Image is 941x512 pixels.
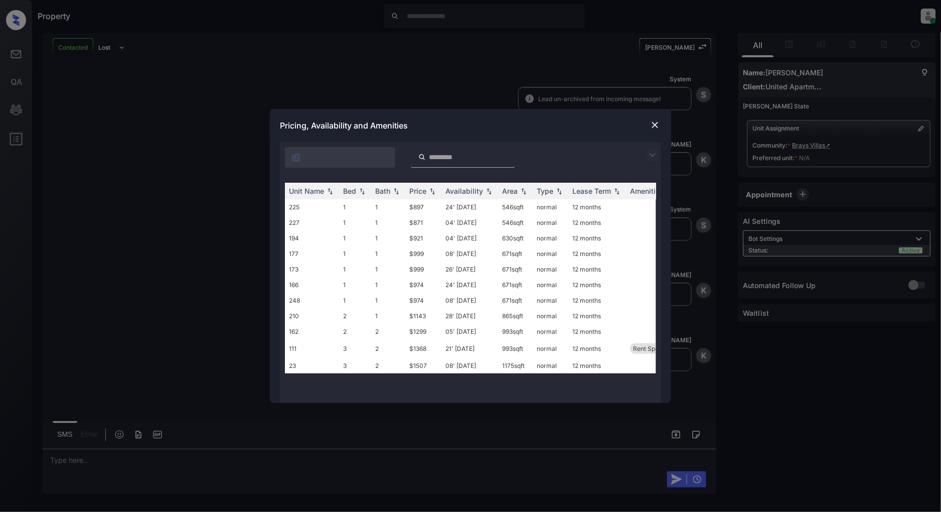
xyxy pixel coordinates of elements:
[498,308,533,324] td: 865 sqft
[568,230,626,246] td: 12 months
[612,188,622,195] img: sorting
[371,308,405,324] td: 1
[533,293,568,308] td: normal
[371,324,405,339] td: 2
[339,339,371,358] td: 3
[568,293,626,308] td: 12 months
[418,153,426,162] img: icon-zuma
[533,215,568,230] td: normal
[371,230,405,246] td: 1
[441,293,498,308] td: 08' [DATE]
[441,215,498,230] td: 04' [DATE]
[339,246,371,262] td: 1
[568,324,626,339] td: 12 months
[568,262,626,277] td: 12 months
[285,358,339,373] td: 23
[405,277,441,293] td: $974
[285,293,339,308] td: 248
[339,308,371,324] td: 2
[441,277,498,293] td: 24' [DATE]
[441,262,498,277] td: 26' [DATE]
[371,246,405,262] td: 1
[572,187,611,195] div: Lease Term
[371,358,405,373] td: 2
[498,246,533,262] td: 671 sqft
[405,339,441,358] td: $1368
[285,246,339,262] td: 177
[533,324,568,339] td: normal
[343,187,356,195] div: Bed
[441,324,498,339] td: 05' [DATE]
[285,230,339,246] td: 194
[371,199,405,215] td: 1
[498,339,533,358] td: 993 sqft
[270,109,671,142] div: Pricing, Availability and Amenities
[371,293,405,308] td: 1
[339,262,371,277] td: 1
[484,188,494,195] img: sorting
[533,199,568,215] td: normal
[409,187,426,195] div: Price
[568,277,626,293] td: 12 months
[371,339,405,358] td: 2
[285,277,339,293] td: 166
[441,199,498,215] td: 24' [DATE]
[533,339,568,358] td: normal
[375,187,390,195] div: Bath
[339,277,371,293] td: 1
[498,358,533,373] td: 1175 sqft
[445,187,483,195] div: Availability
[405,293,441,308] td: $974
[339,230,371,246] td: 1
[371,277,405,293] td: 1
[291,153,301,163] img: icon-zuma
[533,246,568,262] td: normal
[441,308,498,324] td: 28' [DATE]
[405,358,441,373] td: $1507
[630,187,664,195] div: Amenities
[498,293,533,308] td: 671 sqft
[371,262,405,277] td: 1
[441,358,498,373] td: 08' [DATE]
[568,215,626,230] td: 12 months
[339,215,371,230] td: 1
[533,358,568,373] td: normal
[441,246,498,262] td: 08' [DATE]
[405,308,441,324] td: $1143
[568,199,626,215] td: 12 months
[405,246,441,262] td: $999
[325,188,335,195] img: sorting
[519,188,529,195] img: sorting
[427,188,437,195] img: sorting
[285,262,339,277] td: 173
[533,277,568,293] td: normal
[498,324,533,339] td: 993 sqft
[568,246,626,262] td: 12 months
[498,230,533,246] td: 630 sqft
[285,308,339,324] td: 210
[371,215,405,230] td: 1
[647,149,659,161] img: icon-zuma
[533,262,568,277] td: normal
[498,262,533,277] td: 671 sqft
[568,308,626,324] td: 12 months
[441,339,498,358] td: 21' [DATE]
[498,215,533,230] td: 546 sqft
[339,199,371,215] td: 1
[405,199,441,215] td: $897
[405,215,441,230] td: $871
[498,199,533,215] td: 546 sqft
[405,230,441,246] td: $921
[285,199,339,215] td: 225
[339,293,371,308] td: 1
[285,324,339,339] td: 162
[285,339,339,358] td: 111
[554,188,564,195] img: sorting
[502,187,518,195] div: Area
[339,358,371,373] td: 3
[441,230,498,246] td: 04' [DATE]
[533,230,568,246] td: normal
[650,120,660,130] img: close
[405,324,441,339] td: $1299
[533,308,568,324] td: normal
